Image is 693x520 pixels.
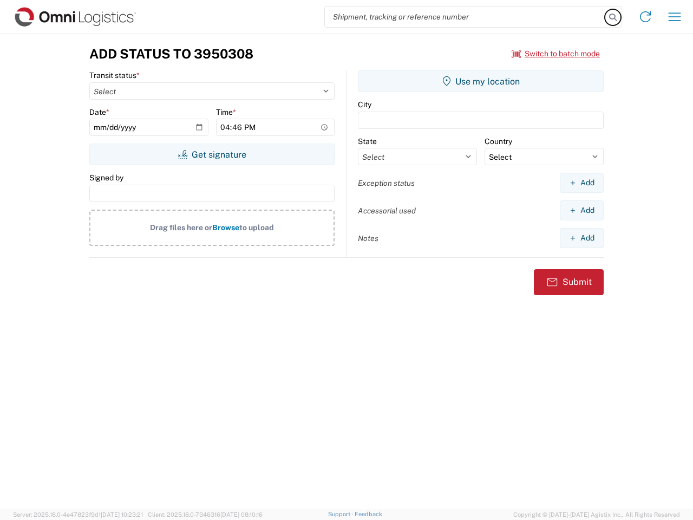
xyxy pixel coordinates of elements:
[485,136,512,146] label: Country
[560,200,604,220] button: Add
[325,6,605,27] input: Shipment, tracking or reference number
[89,144,335,165] button: Get signature
[358,70,604,92] button: Use my location
[239,223,274,232] span: to upload
[101,511,143,518] span: [DATE] 10:23:21
[89,173,123,183] label: Signed by
[89,70,140,80] label: Transit status
[560,228,604,248] button: Add
[534,269,604,295] button: Submit
[13,511,143,518] span: Server: 2025.18.0-4e47823f9d1
[212,223,239,232] span: Browse
[216,107,236,117] label: Time
[150,223,212,232] span: Drag files here or
[355,511,382,517] a: Feedback
[513,510,680,519] span: Copyright © [DATE]-[DATE] Agistix Inc., All Rights Reserved
[89,107,109,117] label: Date
[148,511,263,518] span: Client: 2025.18.0-7346316
[358,206,416,216] label: Accessorial used
[328,511,355,517] a: Support
[358,233,378,243] label: Notes
[89,46,253,62] h3: Add Status to 3950308
[560,173,604,193] button: Add
[358,136,377,146] label: State
[512,45,600,63] button: Switch to batch mode
[220,511,263,518] span: [DATE] 08:10:16
[358,100,371,109] label: City
[358,178,415,188] label: Exception status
